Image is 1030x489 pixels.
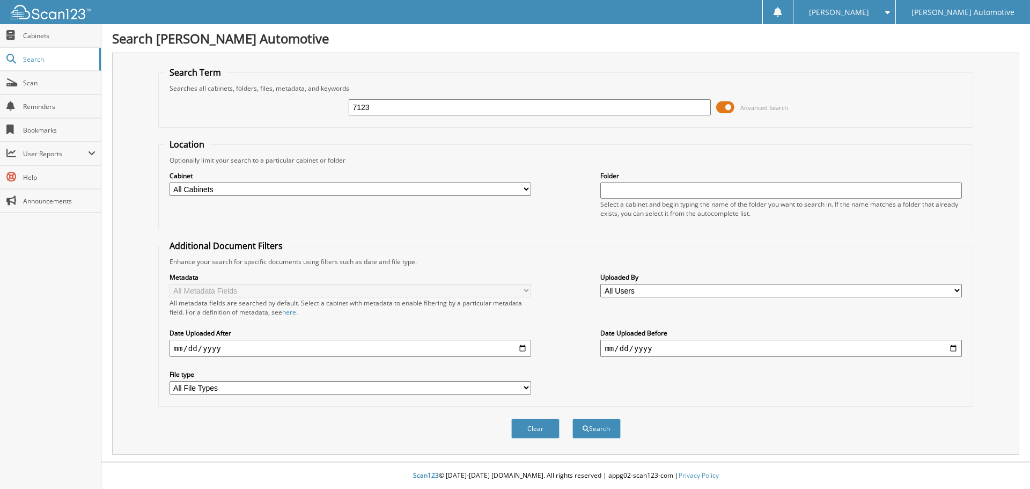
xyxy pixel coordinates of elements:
div: Searches all cabinets, folders, files, metadata, and keywords [164,84,968,93]
img: scan123-logo-white.svg [11,5,91,19]
div: Enhance your search for specific documents using filters such as date and file type. [164,257,968,266]
input: end [600,340,962,357]
label: File type [170,370,531,379]
span: Search [23,55,94,64]
legend: Search Term [164,67,226,78]
label: Date Uploaded Before [600,329,962,338]
label: Folder [600,171,962,180]
span: Help [23,173,95,182]
span: Announcements [23,196,95,206]
button: Clear [511,419,560,439]
span: Scan123 [413,471,439,480]
label: Cabinet [170,171,531,180]
a: here [282,308,296,317]
span: User Reports [23,149,88,158]
label: Date Uploaded After [170,329,531,338]
h1: Search [PERSON_NAME] Automotive [112,30,1019,47]
span: Bookmarks [23,126,95,135]
span: Reminders [23,102,95,111]
span: [PERSON_NAME] Automotive [911,9,1014,16]
div: Optionally limit your search to a particular cabinet or folder [164,156,968,165]
label: Metadata [170,273,531,282]
span: [PERSON_NAME] [809,9,869,16]
label: Uploaded By [600,273,962,282]
span: Scan [23,78,95,87]
a: Privacy Policy [679,471,719,480]
div: All metadata fields are searched by default. Select a cabinet with metadata to enable filtering b... [170,298,531,317]
span: Cabinets [23,31,95,40]
div: Select a cabinet and begin typing the name of the folder you want to search in. If the name match... [600,200,962,218]
div: © [DATE]-[DATE] [DOMAIN_NAME]. All rights reserved | appg02-scan123-com | [101,463,1030,489]
legend: Location [164,138,210,150]
iframe: Chat Widget [976,437,1030,489]
legend: Additional Document Filters [164,240,288,252]
span: Advanced Search [740,104,788,112]
input: start [170,340,531,357]
button: Search [572,419,621,439]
